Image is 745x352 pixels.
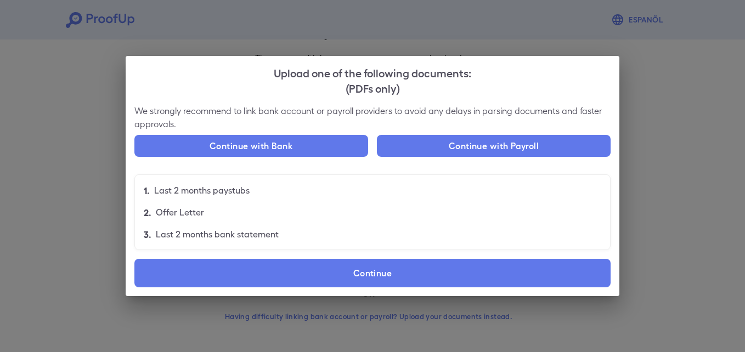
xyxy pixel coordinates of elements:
p: 3. [144,228,151,241]
p: Last 2 months bank statement [156,228,279,241]
div: (PDFs only) [134,80,611,95]
p: 1. [144,184,150,197]
button: Continue with Bank [134,135,368,157]
p: Offer Letter [156,206,204,219]
p: 2. [144,206,151,219]
label: Continue [134,259,611,287]
button: Continue with Payroll [377,135,611,157]
p: We strongly recommend to link bank account or payroll providers to avoid any delays in parsing do... [134,104,611,130]
h2: Upload one of the following documents: [126,56,619,104]
p: Last 2 months paystubs [154,184,250,197]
